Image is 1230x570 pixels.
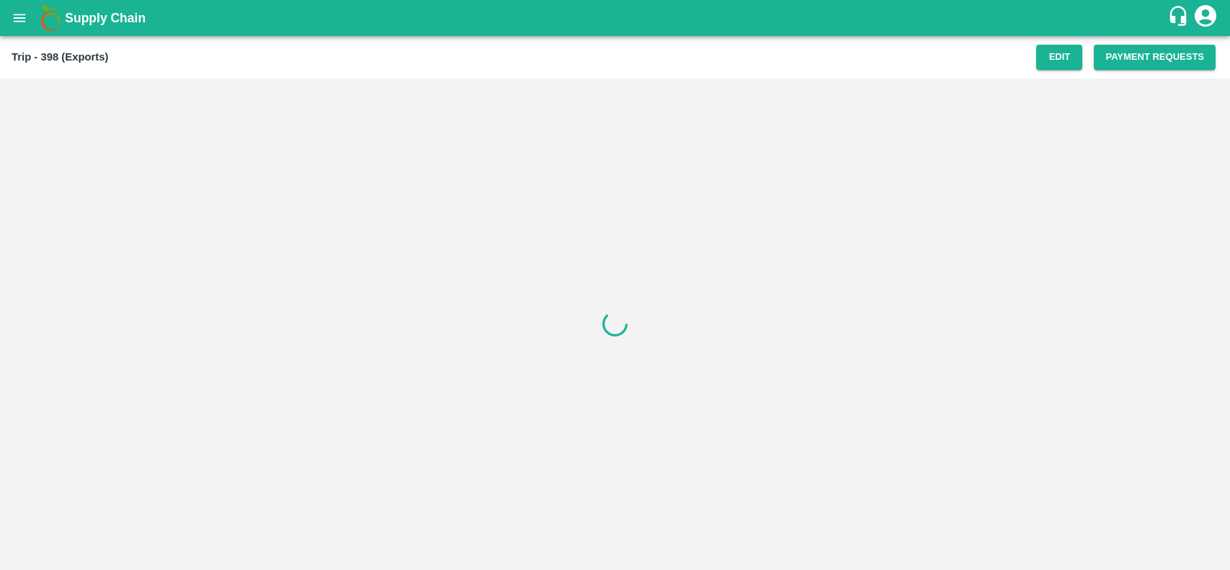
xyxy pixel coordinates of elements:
[3,1,36,35] button: open drawer
[36,4,65,32] img: logo
[65,8,1167,28] a: Supply Chain
[1094,45,1216,70] button: Payment Requests
[1167,5,1193,31] div: customer-support
[65,11,146,25] b: Supply Chain
[1036,45,1082,70] button: Edit
[12,51,108,63] b: Trip - 398 (Exports)
[1193,3,1218,33] div: account of current user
